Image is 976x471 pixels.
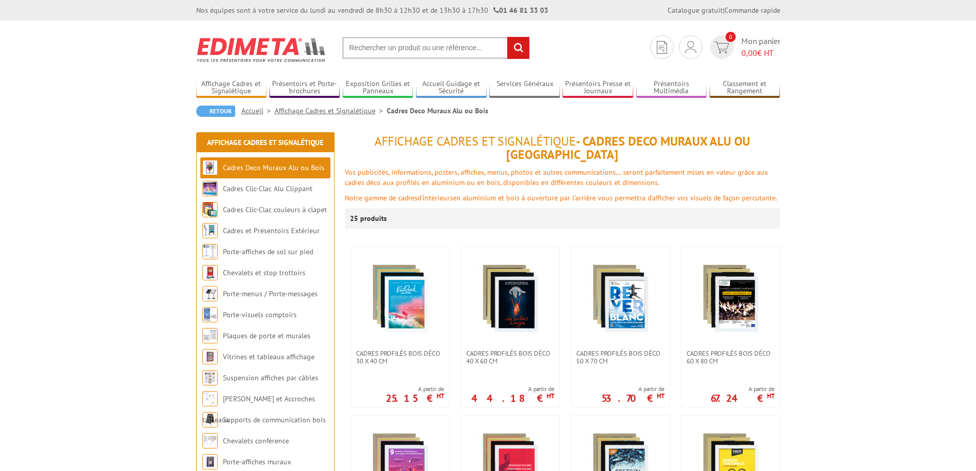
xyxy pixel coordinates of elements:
img: Vitrines et tableaux affichage [202,349,218,364]
a: Porte-affiches de sol sur pied [223,247,313,256]
img: Suspension affiches par câbles [202,370,218,385]
a: Plaques de porte et murales [223,331,310,340]
a: Porte-menus / Porte-messages [223,289,318,298]
span: A partir de [711,385,775,393]
a: Cadres Profilés Bois Déco 60 x 80 cm [681,350,780,365]
a: Affichage Cadres et Signalétique [275,106,387,115]
input: rechercher [507,37,529,59]
sup: HT [767,392,775,400]
img: Cadres Deco Muraux Alu ou Bois [202,160,218,175]
a: Cadres Deco Muraux Alu ou Bois [223,163,324,172]
a: Vitrines et tableaux affichage [223,352,315,361]
span: € HT [741,47,780,59]
img: devis rapide [714,42,729,53]
img: Cadres Clic-Clac couleurs à clapet [202,202,218,217]
img: Porte-affiches de sol sur pied [202,244,218,259]
a: devis rapide 0 Mon panier 0,00€ HT [708,35,780,59]
sup: HT [547,392,554,400]
a: Chevalets et stop trottoirs [223,268,305,277]
span: Cadres Profilés Bois Déco 50 x 70 cm [576,350,664,365]
img: Cadres Clic-Clac Alu Clippant [202,181,218,196]
a: Commande rapide [724,6,780,15]
font: Notre gamme de cadres [345,193,418,202]
a: Catalogue gratuit [668,6,723,15]
font: d'intérieurs [418,193,453,202]
img: Chevalets conférence [202,433,218,448]
a: Cadres Clic-Clac couleurs à clapet [223,205,327,214]
font: Vos publicités, informations, posters, affiches, menus, photos et autres communications... seront... [345,168,768,187]
a: Chevalets conférence [223,436,289,445]
p: 67.24 € [711,395,775,401]
span: Cadres Profilés Bois Déco 30 x 40 cm [356,350,444,365]
a: Porte-affiches muraux [223,457,291,466]
span: Cadres Profilés Bois Déco 60 x 80 cm [687,350,775,365]
img: devis rapide [685,41,696,53]
img: Cadres et Présentoirs Extérieur [202,223,218,238]
img: Cadres Profilés Bois Déco 40 x 60 cm [474,262,546,334]
a: Cadres Profilés Bois Déco 50 x 70 cm [571,350,670,365]
img: Cadres Profilés Bois Déco 50 x 70 cm [585,262,656,334]
img: Porte-affiches muraux [202,454,218,469]
img: Cadres Profilés Bois Déco 60 x 80 cm [695,262,766,334]
span: Cadres Profilés Bois Déco 40 x 60 cm [466,350,554,365]
a: Présentoirs Multimédia [636,79,707,96]
a: Classement et Rangement [710,79,780,96]
img: Plaques de porte et murales [202,328,218,343]
a: Suspension affiches par câbles [223,373,318,382]
div: | [668,5,780,15]
strong: 01 46 81 33 03 [493,6,548,15]
img: devis rapide [657,41,667,54]
a: Affichage Cadres et Signalétique [207,138,323,147]
sup: HT [657,392,664,400]
input: Rechercher un produit ou une référence... [342,37,530,59]
p: 44.18 € [471,395,554,401]
a: Accueil [241,106,275,115]
img: Porte-menus / Porte-messages [202,286,218,301]
a: Porte-visuels comptoirs [223,310,297,319]
span: Affichage Cadres et Signalétique [375,133,576,149]
p: 25.15 € [386,395,444,401]
h1: - Cadres Deco Muraux Alu ou [GEOGRAPHIC_DATA] [345,135,780,162]
font: en aluminium et bois à ouverture par l'arrière vous permettra d’afficher vos visuels de façon per... [453,193,777,202]
a: Supports de communication bois [223,415,326,424]
span: A partir de [601,385,664,393]
span: Mon panier [741,35,780,59]
div: Nos équipes sont à votre service du lundi au vendredi de 8h30 à 12h30 et de 13h30 à 17h30 [196,5,548,15]
a: Cadres Profilés Bois Déco 40 x 60 cm [461,350,559,365]
span: 0,00 [741,48,757,58]
span: A partir de [386,385,444,393]
a: Cadres Clic-Clac Alu Clippant [223,184,313,193]
img: Chevalets et stop trottoirs [202,265,218,280]
a: Exposition Grilles et Panneaux [343,79,413,96]
a: Cadres Profilés Bois Déco 30 x 40 cm [351,350,449,365]
a: Services Généraux [489,79,560,96]
a: Affichage Cadres et Signalétique [196,79,267,96]
a: Retour [196,106,235,117]
span: 0 [725,32,736,42]
img: Cadres Profilés Bois Déco 30 x 40 cm [364,262,436,334]
p: 53.70 € [601,395,664,401]
li: Cadres Deco Muraux Alu ou Bois [387,106,488,116]
sup: HT [437,392,444,400]
a: Présentoirs Presse et Journaux [563,79,633,96]
a: Présentoirs et Porte-brochures [269,79,340,96]
img: Edimeta [196,31,327,69]
a: [PERSON_NAME] et Accroches tableaux [202,394,315,424]
img: Cimaises et Accroches tableaux [202,391,218,406]
a: Cadres et Présentoirs Extérieur [223,226,320,235]
a: Accueil Guidage et Sécurité [416,79,487,96]
span: A partir de [471,385,554,393]
p: 25 produits [350,208,388,229]
img: Porte-visuels comptoirs [202,307,218,322]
